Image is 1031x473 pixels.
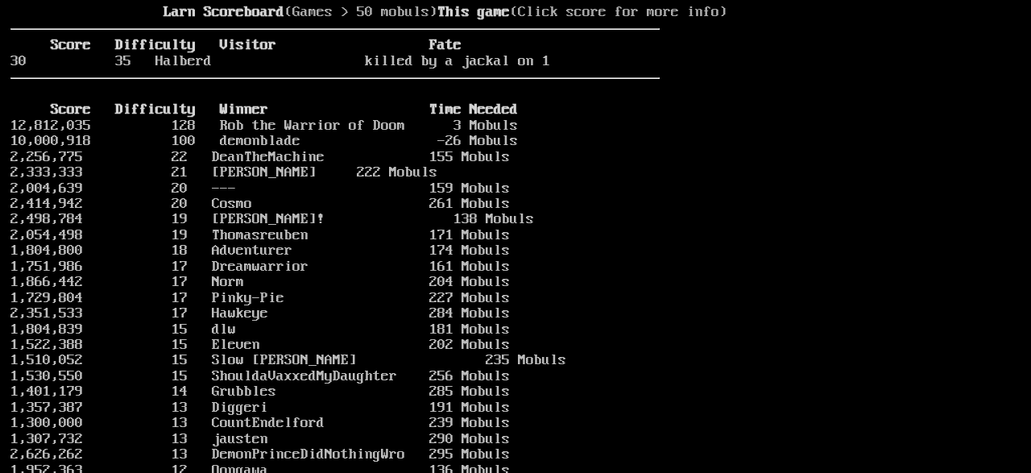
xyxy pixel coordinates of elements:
[10,196,510,212] a: 2,414,942 20 Cosmo 261 Mobuls
[10,368,510,384] a: 1,530,550 15 ShouldaVaxxedMyDaughter 256 Mobuls
[10,337,510,353] a: 1,522,388 15 Eleven 202 Mobuls
[10,274,510,290] a: 1,866,442 17 Norm 204 Mobuls
[10,322,510,338] a: 1,804,839 15 dlw 181 Mobuls
[164,4,284,20] b: Larn Scoreboard
[10,5,660,450] larn: (Games > 50 mobuls) (Click score for more info) Click on a score for more information ---- Reload...
[10,305,510,322] a: 2,351,533 17 Hawkeye 284 Mobuls
[10,400,510,416] a: 1,357,387 13 Diggeri 191 Mobuls
[10,243,510,259] a: 1,804,800 18 Adventurer 174 Mobuls
[10,118,518,134] a: 12,812,035 128 Rob the Warrior of Doom 3 Mobuls
[10,180,510,197] a: 2,004,639 20 --- 159 Mobuls
[51,102,518,118] b: Score Difficulty Winner Time Needed
[10,352,566,368] a: 1,510,052 15 Slow [PERSON_NAME] 235 Mobuls
[10,211,534,227] a: 2,498,784 19 [PERSON_NAME]! 138 Mobuls
[10,384,510,400] a: 1,401,179 14 Grubbles 285 Mobuls
[51,37,462,53] b: Score Difficulty Visitor Fate
[10,227,510,243] a: 2,054,498 19 Thomasreuben 171 Mobuls
[10,431,510,447] a: 1,307,732 13 jausten 290 Mobuls
[10,415,510,431] a: 1,300,000 13 CountEndelford 239 Mobuls
[437,4,510,20] b: This game
[10,259,510,275] a: 1,751,986 17 Dreamwarrior 161 Mobuls
[10,164,437,180] a: 2,333,333 21 [PERSON_NAME] 222 Mobuls
[10,149,510,165] a: 2,256,775 22 DeanTheMachine 155 Mobuls
[10,446,510,463] a: 2,626,262 13 DemonPrinceDidNothingWro 295 Mobuls
[10,53,550,69] a: 30 35 Halberd killed by a jackal on 1
[10,290,510,306] a: 1,729,804 17 Pinky-Pie 227 Mobuls
[10,133,518,149] a: 10,000,918 100 demonblade -26 Mobuls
